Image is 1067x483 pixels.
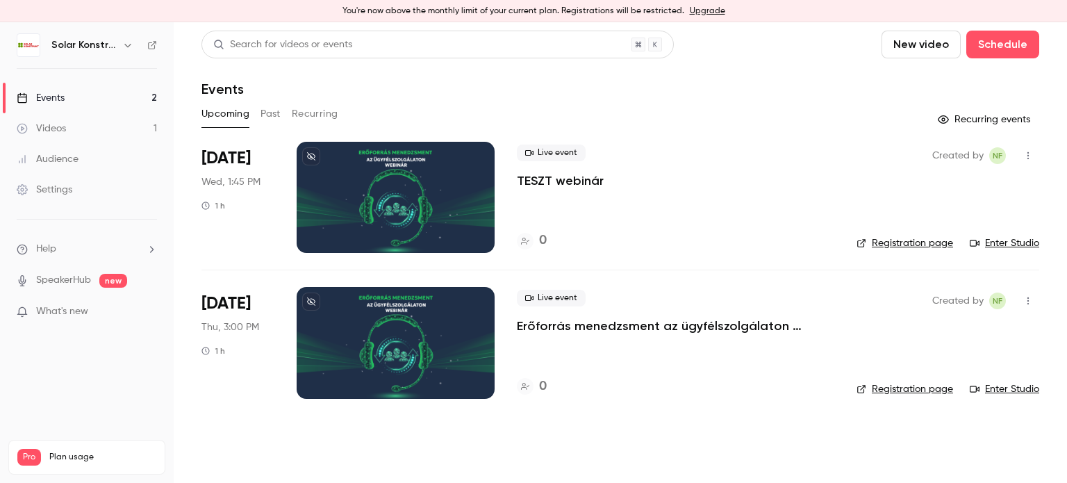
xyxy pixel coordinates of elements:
[966,31,1039,58] button: Schedule
[970,236,1039,250] a: Enter Studio
[201,200,225,211] div: 1 h
[882,31,961,58] button: New video
[517,172,604,189] a: TESZT webinár
[49,452,156,463] span: Plan usage
[201,320,259,334] span: Thu, 3:00 PM
[989,293,1006,309] span: Nóra Faragó
[17,91,65,105] div: Events
[17,34,40,56] img: Solar Konstrukt Kft.
[932,147,984,164] span: Created by
[539,377,547,396] h4: 0
[989,147,1006,164] span: Nóra Faragó
[36,304,88,319] span: What's new
[857,382,953,396] a: Registration page
[292,103,338,125] button: Recurring
[539,231,547,250] h4: 0
[201,142,274,253] div: Sep 17 Wed, 1:45 PM (Europe/Budapest)
[970,382,1039,396] a: Enter Studio
[932,293,984,309] span: Created by
[51,38,117,52] h6: Solar Konstrukt Kft.
[517,318,834,334] a: Erőforrás menedzsment az ügyfélszolgálaton webinár
[201,287,274,398] div: Oct 16 Thu, 3:00 PM (Europe/Budapest)
[857,236,953,250] a: Registration page
[517,290,586,306] span: Live event
[17,152,78,166] div: Audience
[201,81,244,97] h1: Events
[99,274,127,288] span: new
[201,293,251,315] span: [DATE]
[36,242,56,256] span: Help
[517,377,547,396] a: 0
[201,147,251,170] span: [DATE]
[690,6,725,17] a: Upgrade
[36,273,91,288] a: SpeakerHub
[932,108,1039,131] button: Recurring events
[517,145,586,161] span: Live event
[17,449,41,466] span: Pro
[201,103,249,125] button: Upcoming
[993,147,1002,164] span: NF
[993,293,1002,309] span: NF
[213,38,352,52] div: Search for videos or events
[517,231,547,250] a: 0
[260,103,281,125] button: Past
[140,306,157,318] iframe: Noticeable Trigger
[17,122,66,136] div: Videos
[201,175,260,189] span: Wed, 1:45 PM
[17,183,72,197] div: Settings
[201,345,225,357] div: 1 h
[17,242,157,256] li: help-dropdown-opener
